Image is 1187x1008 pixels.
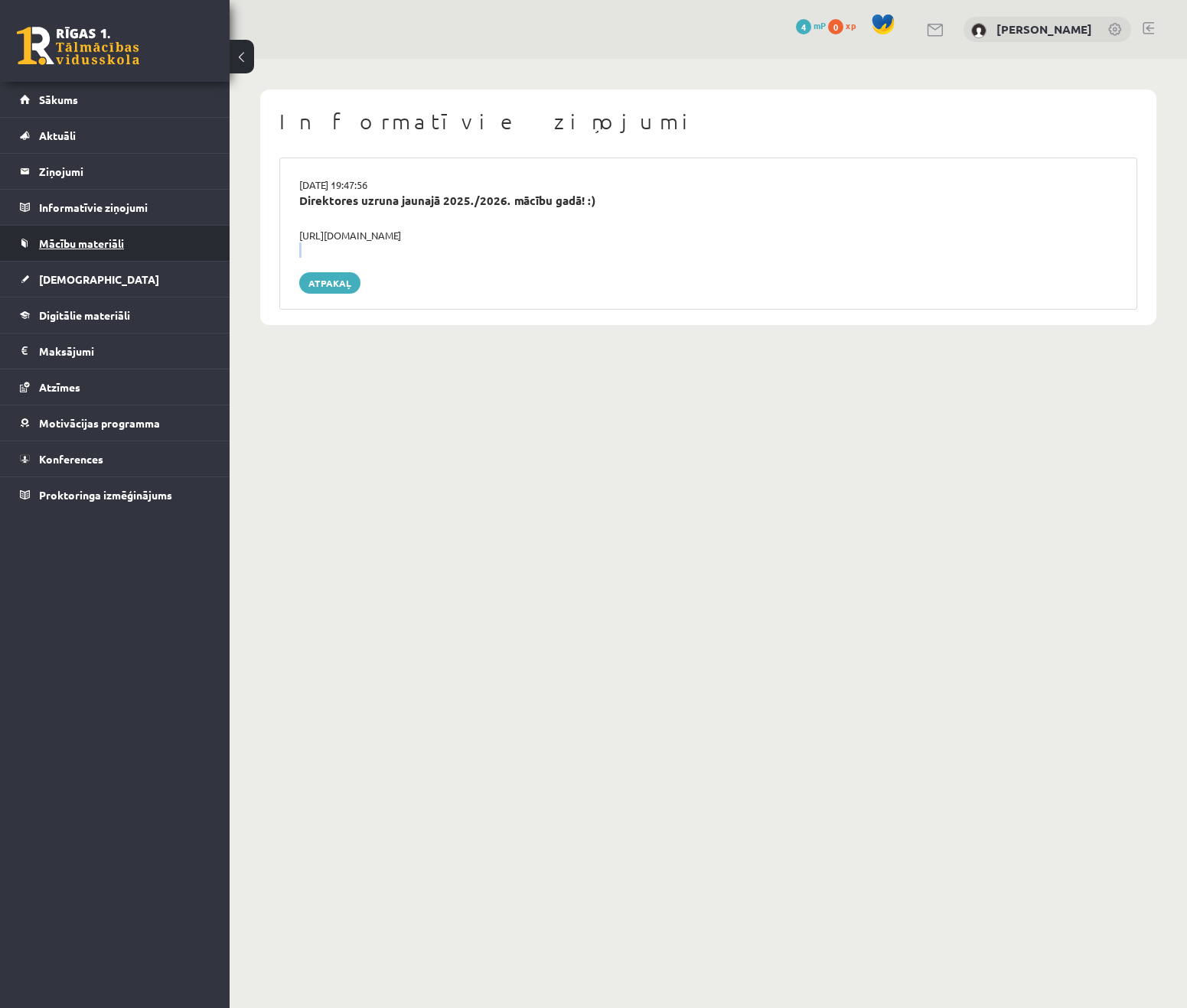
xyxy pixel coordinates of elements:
span: 4 [796,19,811,34]
img: Klāvs Krūziņš [971,23,986,38]
a: [PERSON_NAME] [996,21,1092,37]
span: Aktuāli [39,128,76,142]
a: Informatīvie ziņojumi [20,190,210,225]
legend: Maksājumi [39,333,210,369]
a: Atzīmes [20,369,210,405]
h1: Informatīvie ziņojumi [279,109,1137,135]
span: xp [846,19,856,31]
a: Aktuāli [20,118,210,153]
a: [DEMOGRAPHIC_DATA] [20,262,210,297]
span: Mācību materiāli [39,236,124,250]
span: Motivācijas programma [39,416,160,430]
a: Sākums [20,82,210,117]
a: Rīgas 1. Tālmācības vidusskola [17,27,139,65]
span: Digitālie materiāli [39,308,130,322]
span: 0 [828,19,843,34]
div: Direktores uzruna jaunajā 2025./2026. mācību gadā! :) [299,192,1117,210]
a: 4 mP [796,19,826,31]
span: Atzīmes [39,380,80,394]
a: Ziņojumi [20,154,210,189]
a: Konferences [20,441,210,476]
div: [DATE] 19:47:56 [288,177,1129,193]
span: [DEMOGRAPHIC_DATA] [39,272,159,286]
a: 0 xp [828,19,863,31]
span: Proktoringa izmēģinājums [39,488,172,502]
a: Motivācijas programma [20,405,210,441]
a: Atpakaļ [299,272,360,294]
span: Konferences [39,452,103,466]
div: [URL][DOMAIN_NAME] [288,228,1129,243]
span: mP [814,19,826,31]
a: Proktoringa izmēģinājums [20,477,210,512]
span: Sākums [39,93,78,106]
legend: Ziņojumi [39,154,210,189]
a: Mācību materiāli [20,226,210,261]
a: Maksājumi [20,333,210,369]
legend: Informatīvie ziņojumi [39,190,210,225]
a: Digitālie materiāli [20,298,210,333]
